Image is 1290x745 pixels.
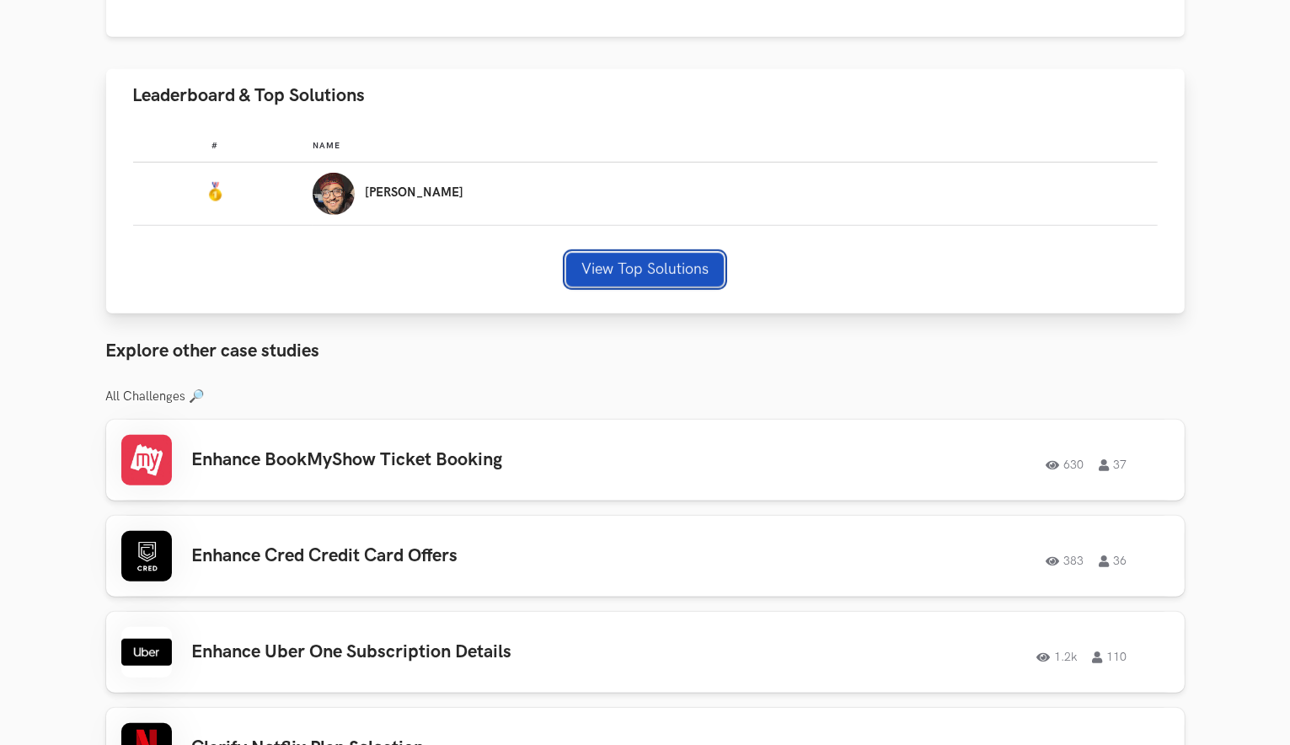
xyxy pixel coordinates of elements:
[1046,459,1084,471] span: 630
[106,69,1185,122] button: Leaderboard & Top Solutions
[106,340,1185,362] h3: Explore other case studies
[365,186,463,200] p: [PERSON_NAME]
[1100,555,1127,567] span: 36
[1093,651,1127,663] span: 110
[192,545,671,567] h3: Enhance Cred Credit Card Offers
[106,516,1185,597] a: Enhance Cred Credit Card Offers38336
[133,84,366,107] span: Leaderboard & Top Solutions
[133,127,1158,226] table: Leaderboard
[106,420,1185,501] a: Enhance BookMyShow Ticket Booking63037
[106,612,1185,693] a: Enhance Uber One Subscription Details1.2k110
[106,389,1185,405] h3: All Challenges 🔎
[192,641,671,663] h3: Enhance Uber One Subscription Details
[106,122,1185,314] div: Leaderboard & Top Solutions
[1037,651,1078,663] span: 1.2k
[211,141,218,151] span: #
[566,253,724,287] button: View Top Solutions
[205,182,225,202] img: Gold Medal
[313,173,355,215] img: Profile photo
[1046,555,1084,567] span: 383
[1100,459,1127,471] span: 37
[192,449,671,471] h3: Enhance BookMyShow Ticket Booking
[313,141,340,151] span: Name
